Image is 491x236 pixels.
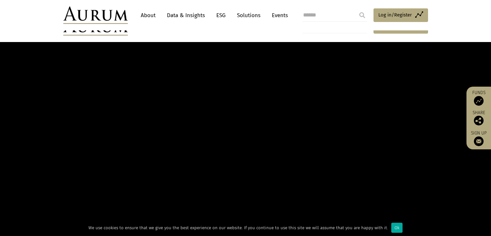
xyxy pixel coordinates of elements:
a: Events [269,9,288,21]
a: Sign up [470,130,488,146]
a: Solutions [234,9,264,21]
img: Aurum [63,6,128,24]
img: Sign up to our newsletter [474,136,484,146]
a: Data & Insights [164,9,208,21]
a: About [138,9,159,21]
input: Submit [356,9,369,22]
a: ESG [213,9,229,21]
span: Log in/Register [378,11,412,19]
img: Access Funds [474,96,484,106]
div: Share [470,111,488,125]
img: Share this post [474,116,484,125]
div: Ok [391,223,403,233]
a: Log in/Register [373,8,428,22]
a: Funds [470,90,488,106]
